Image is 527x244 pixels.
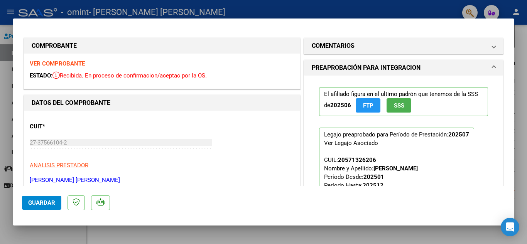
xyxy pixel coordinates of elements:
[32,42,77,49] strong: COMPROBANTE
[30,162,88,169] span: ANALISIS PRESTADOR
[304,38,503,54] mat-expansion-panel-header: COMENTARIOS
[394,102,404,109] span: SSS
[312,41,355,50] h1: COMENTARIOS
[324,139,378,147] div: Ver Legajo Asociado
[363,102,373,109] span: FTP
[356,98,380,113] button: FTP
[30,72,52,79] span: ESTADO:
[448,131,469,138] strong: 202507
[30,60,85,67] a: VER COMPROBANTE
[324,156,418,206] span: CUIL: Nombre y Apellido: Período Desde: Período Hasta: Admite Dependencia:
[330,102,351,109] strong: 202506
[32,99,110,106] strong: DATOS DEL COMPROBANTE
[30,122,109,131] p: CUIT
[338,156,376,164] div: 20571326206
[373,165,418,172] strong: [PERSON_NAME]
[319,128,474,230] p: Legajo preaprobado para Período de Prestación:
[363,182,383,189] strong: 202512
[387,98,411,113] button: SSS
[319,87,488,116] p: El afiliado figura en el ultimo padrón que tenemos de la SSS de
[30,176,294,185] p: [PERSON_NAME] [PERSON_NAME]
[363,173,384,180] strong: 202501
[52,72,207,79] span: Recibida. En proceso de confirmacion/aceptac por la OS.
[501,218,519,236] div: Open Intercom Messenger
[28,199,55,206] span: Guardar
[304,60,503,76] mat-expansion-panel-header: PREAPROBACIÓN PARA INTEGRACION
[22,196,61,210] button: Guardar
[312,63,421,72] h1: PREAPROBACIÓN PARA INTEGRACION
